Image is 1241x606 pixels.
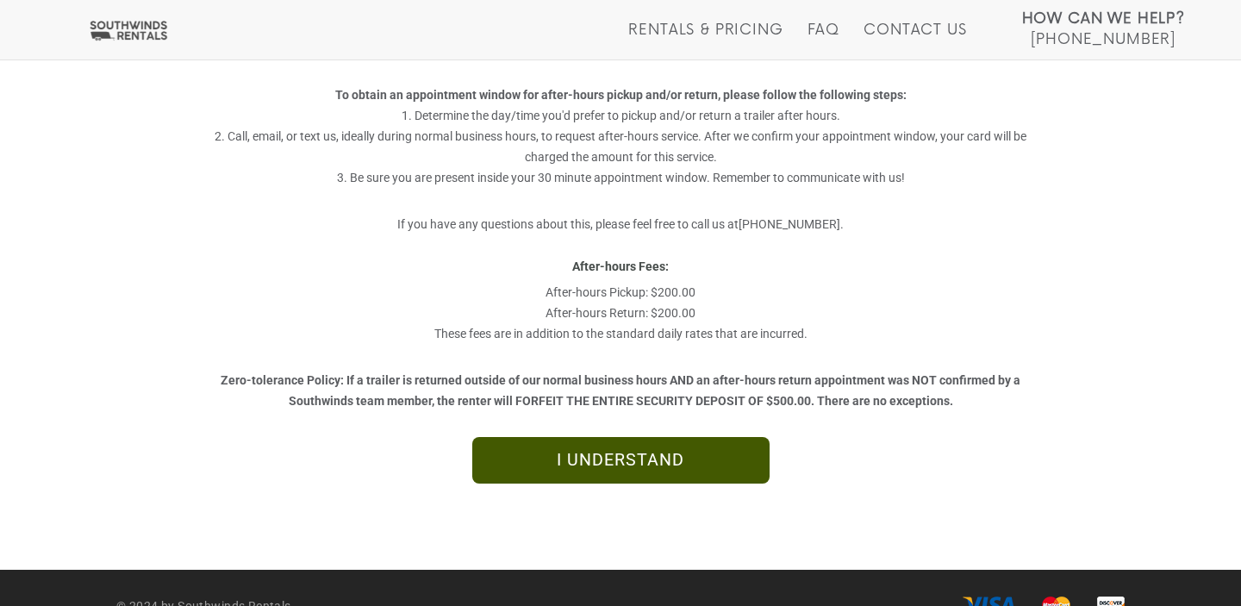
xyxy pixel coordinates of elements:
[214,67,1028,188] p: 1. Determine the day/time you'd prefer to pickup and/or return a trailer after hours. 2. Call, em...
[739,217,840,231] a: [PHONE_NUMBER]
[214,197,1028,234] p: If you have any questions about this, please feel free to call us at .
[1022,10,1185,28] strong: How Can We Help?
[214,243,1028,273] h5: After-hours Fees:
[221,373,1020,408] strong: Zero-tolerance Policy: If a trailer is returned outside of our normal business hours AND an after...
[628,22,783,59] a: Rentals & Pricing
[808,22,840,59] a: FAQ
[864,22,966,59] a: Contact Us
[86,20,171,41] img: Southwinds Rentals Logo
[1031,31,1176,48] span: [PHONE_NUMBER]
[1022,9,1185,47] a: How Can We Help? [PHONE_NUMBER]
[472,437,770,484] a: I UNDERSTAND
[335,88,907,102] strong: To obtain an appointment window for after-hours pickup and/or return, please follow the following...
[214,282,1028,344] p: After-hours Pickup: $200.00 After-hours Return: $200.00 These fees are in addition to the standar...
